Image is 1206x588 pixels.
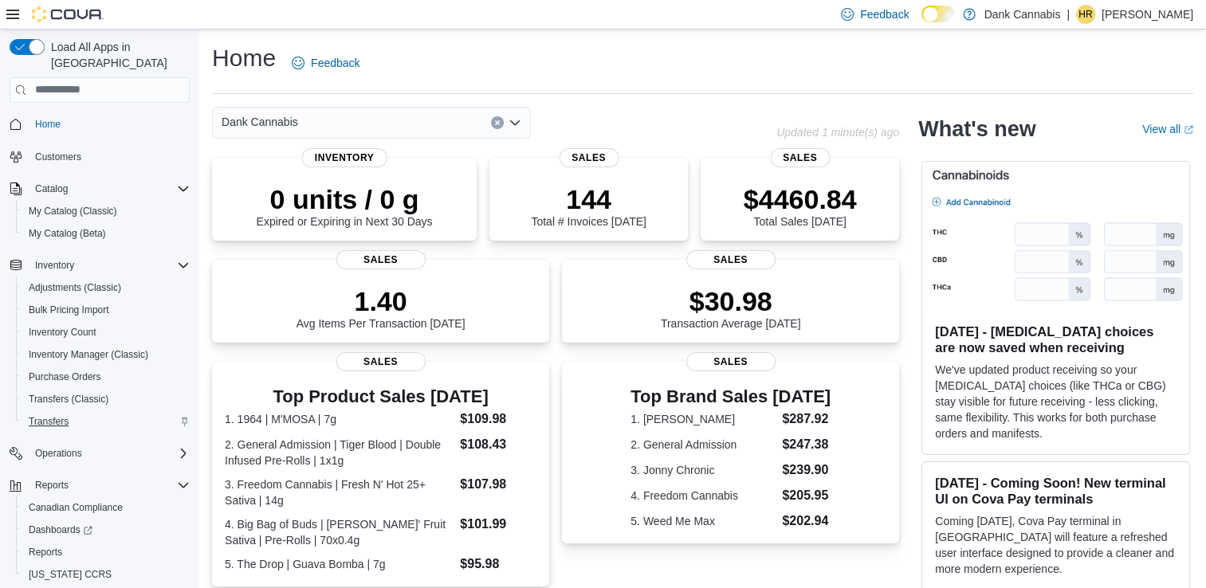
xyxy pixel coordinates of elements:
[22,412,190,431] span: Transfers
[16,366,196,388] button: Purchase Orders
[311,55,359,71] span: Feedback
[22,498,190,517] span: Canadian Compliance
[29,476,190,495] span: Reports
[225,556,454,572] dt: 5. The Drop | Guava Bomba | 7g
[22,498,129,517] a: Canadian Compliance
[630,513,776,529] dt: 5. Weed Me Max
[22,224,190,243] span: My Catalog (Beta)
[22,367,190,386] span: Purchase Orders
[3,145,196,168] button: Customers
[16,563,196,586] button: [US_STATE] CCRS
[29,501,123,514] span: Canadian Compliance
[776,126,899,139] p: Updated 1 minute(s) ago
[29,348,148,361] span: Inventory Manager (Classic)
[212,42,276,74] h1: Home
[531,183,646,228] div: Total # Invoices [DATE]
[22,390,190,409] span: Transfers (Classic)
[22,412,75,431] a: Transfers
[35,118,61,131] span: Home
[3,178,196,200] button: Catalog
[630,437,776,453] dt: 2. General Admission
[22,345,155,364] a: Inventory Manager (Classic)
[686,250,776,269] span: Sales
[225,476,454,508] dt: 3. Freedom Cannabis | Fresh N' Hot 25+ Sativa | 14g
[336,250,426,269] span: Sales
[29,115,67,134] a: Home
[744,183,857,215] p: $4460.84
[3,442,196,465] button: Operations
[782,461,831,480] dd: $239.90
[16,541,196,563] button: Reports
[661,285,801,330] div: Transaction Average [DATE]
[984,5,1060,24] p: Dank Cannabis
[918,116,1035,142] h2: What's new
[22,323,190,342] span: Inventory Count
[16,496,196,519] button: Canadian Compliance
[921,6,955,22] input: Dark Mode
[921,22,922,23] span: Dark Mode
[35,479,69,492] span: Reports
[29,304,109,316] span: Bulk Pricing Import
[225,516,454,548] dt: 4. Big Bag of Buds | [PERSON_NAME]' Fruit Sativa | Pre-Rolls | 70x0.4g
[22,367,108,386] a: Purchase Orders
[29,370,101,383] span: Purchase Orders
[935,475,1177,507] h3: [DATE] - Coming Soon! New terminal UI on Cova Pay terminals
[782,410,831,429] dd: $287.92
[22,278,128,297] a: Adjustments (Classic)
[686,352,776,371] span: Sales
[935,513,1177,577] p: Coming [DATE], Cova Pay terminal in [GEOGRAPHIC_DATA] will feature a refreshed user interface des...
[35,182,68,195] span: Catalog
[509,116,521,129] button: Open list of options
[460,435,536,454] dd: $108.43
[22,278,190,297] span: Adjustments (Classic)
[16,200,196,222] button: My Catalog (Classic)
[29,114,190,134] span: Home
[302,148,387,167] span: Inventory
[32,6,104,22] img: Cova
[22,565,118,584] a: [US_STATE] CCRS
[16,519,196,541] a: Dashboards
[22,300,116,319] a: Bulk Pricing Import
[630,462,776,478] dt: 3. Jonny Chronic
[35,259,74,272] span: Inventory
[16,222,196,245] button: My Catalog (Beta)
[29,147,190,167] span: Customers
[460,410,536,429] dd: $109.98
[1076,5,1095,24] div: Harrison Ramsey
[3,254,196,276] button: Inventory
[29,256,190,275] span: Inventory
[16,276,196,299] button: Adjustments (Classic)
[630,411,776,427] dt: 1. [PERSON_NAME]
[297,285,466,317] p: 1.40
[35,151,81,163] span: Customers
[1102,5,1193,24] p: [PERSON_NAME]
[45,39,190,71] span: Load All Apps in [GEOGRAPHIC_DATA]
[630,488,776,504] dt: 4. Freedom Cannabis
[22,390,115,409] a: Transfers (Classic)
[225,437,454,468] dt: 2. General Admission | Tiger Blood | Double Infused Pre-Rolls | 1x1g
[29,227,106,240] span: My Catalog (Beta)
[29,205,117,218] span: My Catalog (Classic)
[460,515,536,534] dd: $101.99
[531,183,646,215] p: 144
[29,393,108,406] span: Transfers (Classic)
[285,47,366,79] a: Feedback
[16,343,196,366] button: Inventory Manager (Classic)
[22,300,190,319] span: Bulk Pricing Import
[35,447,82,460] span: Operations
[297,285,466,330] div: Avg Items Per Transaction [DATE]
[29,444,88,463] button: Operations
[257,183,433,228] div: Expired or Expiring in Next 30 Days
[16,410,196,433] button: Transfers
[29,179,190,198] span: Catalog
[29,326,96,339] span: Inventory Count
[336,352,426,371] span: Sales
[22,323,103,342] a: Inventory Count
[460,555,536,574] dd: $95.98
[29,523,92,536] span: Dashboards
[22,202,124,221] a: My Catalog (Classic)
[16,299,196,321] button: Bulk Pricing Import
[225,411,454,427] dt: 1. 1964 | M'MOSA | 7g
[1078,5,1092,24] span: HR
[29,147,88,167] a: Customers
